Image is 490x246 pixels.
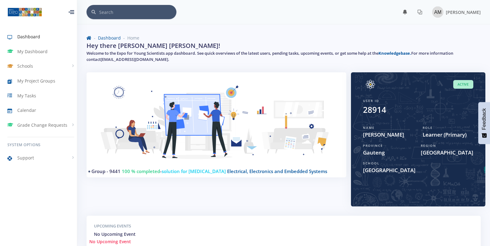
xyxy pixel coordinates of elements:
span: 100 % completed [122,168,160,174]
li: Home [121,35,139,41]
span: Electrical, Electronics and Embedded Systems [227,168,327,174]
span: [GEOGRAPHIC_DATA] [421,149,473,157]
a: [EMAIL_ADDRESS][DOMAIN_NAME] [101,57,168,62]
div: 28914 [363,104,386,116]
img: Learner [94,80,339,172]
a: Group - 9441 [91,168,120,174]
h5: Upcoming Events [94,223,473,229]
span: Province [363,143,383,148]
span: Support [17,155,34,161]
span: Learner (Primary) [423,131,473,139]
span: [GEOGRAPHIC_DATA] [363,166,473,174]
span: Name [363,125,375,130]
span: Schools [17,63,33,69]
nav: breadcrumb [87,35,481,41]
a: Dashboard [98,35,121,41]
span: Active [453,80,473,89]
span: Calendar [17,107,36,113]
img: Image placeholder [363,80,378,89]
span: School [363,161,379,165]
span: [PERSON_NAME] [363,131,414,139]
h5: Welcome to the Expo for Young Scientists app dashboard. See quick overviews of the latest users, ... [87,50,481,62]
span: Feedback [481,108,487,130]
span: solution for [MEDICAL_DATA] [162,168,226,174]
span: User ID [363,99,379,103]
span: My Dashboard [17,48,48,55]
span: Grade Change Requests [17,122,67,128]
a: Knowledgebase. [378,50,411,56]
a: Image placeholder [PERSON_NAME] [427,5,481,19]
span: No Upcoming Event [94,231,136,237]
img: ... [7,7,42,17]
span: Role [423,125,433,130]
img: Image placeholder [432,6,443,18]
h6: System Options [7,142,74,148]
h4: - [91,168,336,175]
span: No Upcoming Event [89,238,131,245]
input: Search [99,5,176,19]
button: Feedback - Show survey [478,102,490,144]
span: Region [421,143,436,148]
span: Dashboard [17,33,40,40]
span: Gauteng [363,149,412,157]
span: [PERSON_NAME] [446,9,481,15]
span: My Tasks [17,92,36,99]
h2: Hey there [PERSON_NAME] [PERSON_NAME]! [87,41,220,50]
span: My Project Groups [17,78,55,84]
